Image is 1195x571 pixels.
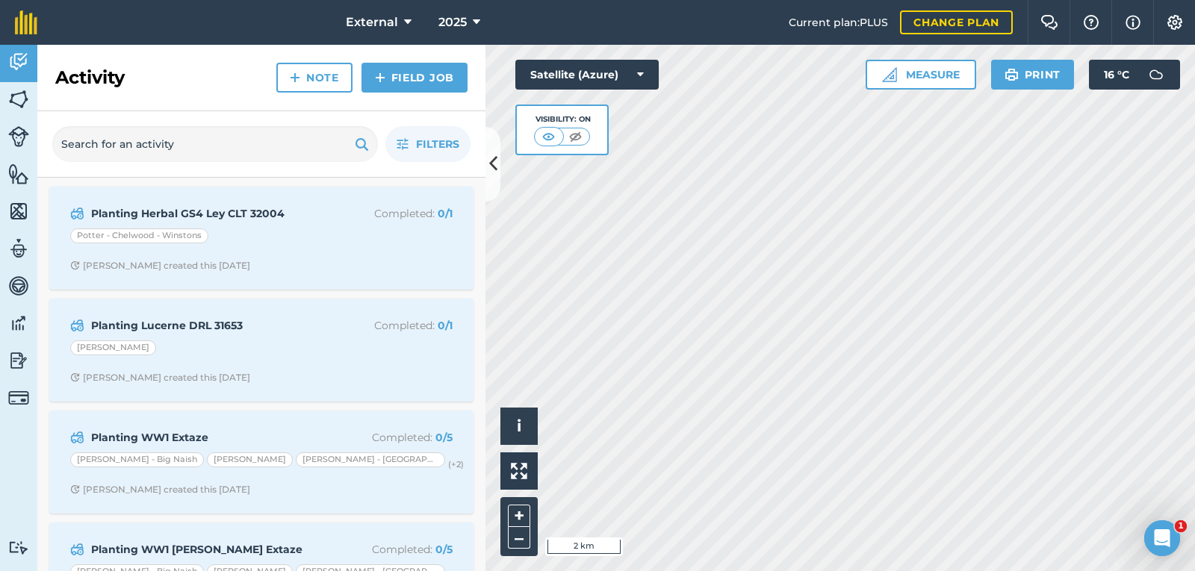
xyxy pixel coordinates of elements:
[438,319,453,332] strong: 0 / 1
[70,205,84,222] img: svg+xml;base64,PD94bWwgdmVyc2lvbj0iMS4wIiBlbmNvZGluZz0idXRmLTgiPz4KPCEtLSBHZW5lcmF0b3I6IEFkb2JlIE...
[8,51,29,73] img: svg+xml;base64,PD94bWwgdmVyc2lvbj0iMS4wIiBlbmNvZGluZz0idXRmLTgiPz4KPCEtLSBHZW5lcmF0b3I6IEFkb2JlIE...
[1175,520,1187,532] span: 1
[789,14,888,31] span: Current plan : PLUS
[438,13,467,31] span: 2025
[70,260,250,272] div: [PERSON_NAME] created this [DATE]
[58,196,465,281] a: Planting Herbal GS4 Ley CLT 32004Completed: 0/1Potter - Chelwood - WinstonsClock with arrow point...
[508,527,530,549] button: –
[70,372,250,384] div: [PERSON_NAME] created this [DATE]
[361,63,468,93] a: Field Job
[566,129,585,144] img: svg+xml;base64,PHN2ZyB4bWxucz0iaHR0cDovL3d3dy53My5vcmcvMjAwMC9zdmciIHdpZHRoPSI1MCIgaGVpZ2h0PSI0MC...
[355,135,369,153] img: svg+xml;base64,PHN2ZyB4bWxucz0iaHR0cDovL3d3dy53My5vcmcvMjAwMC9zdmciIHdpZHRoPSIxOSIgaGVpZ2h0PSIyNC...
[8,200,29,222] img: svg+xml;base64,PHN2ZyB4bWxucz0iaHR0cDovL3d3dy53My5vcmcvMjAwMC9zdmciIHdpZHRoPSI1NiIgaGVpZ2h0PSI2MC...
[517,416,521,435] span: i
[375,69,385,87] img: svg+xml;base64,PHN2ZyB4bWxucz0iaHR0cDovL3d3dy53My5vcmcvMjAwMC9zdmciIHdpZHRoPSIxNCIgaGVpZ2h0PSIyNC...
[15,10,37,34] img: fieldmargin Logo
[70,484,80,494] img: Clock with arrow pointing clockwise
[435,431,453,444] strong: 0 / 5
[70,316,84,334] img: svg+xml;base64,PD94bWwgdmVyc2lvbj0iMS4wIiBlbmNvZGluZz0idXRmLTgiPz4KPCEtLSBHZW5lcmF0b3I6IEFkb2JlIE...
[448,459,464,469] small: (+ 2 )
[346,13,398,31] span: External
[70,372,80,382] img: Clock with arrow pointing clockwise
[334,429,453,446] p: Completed :
[296,452,445,467] div: [PERSON_NAME] - [GEOGRAPHIC_DATA]
[8,126,29,147] img: svg+xml;base64,PD94bWwgdmVyc2lvbj0iMS4wIiBlbmNvZGluZz0idXRmLTgiPz4KPCEtLSBHZW5lcmF0b3I6IEFkb2JlIE...
[70,540,84,558] img: svg+xml;base64,PD94bWwgdmVyc2lvbj0iMS4wIiBlbmNvZGluZz0idXRmLTgiPz4KPCEtLSBHZW5lcmF0b3I6IEFkb2JlIE...
[866,60,976,90] button: Measure
[438,207,453,220] strong: 0 / 1
[900,10,1013,34] a: Change plan
[70,484,250,496] div: [PERSON_NAME] created this [DATE]
[539,129,558,144] img: svg+xml;base64,PHN2ZyB4bWxucz0iaHR0cDovL3d3dy53My5vcmcvMjAwMC9zdmciIHdpZHRoPSI1MCIgaGVpZ2h0PSI0MC...
[515,60,659,90] button: Satellite (Azure)
[91,317,328,334] strong: Planting Lucerne DRL 31653
[991,60,1075,90] button: Print
[1144,520,1180,556] iframe: Intercom live chat
[1089,60,1180,90] button: 16 °C
[334,317,453,334] p: Completed :
[1104,60,1129,90] span: 16 ° C
[290,69,300,87] img: svg+xml;base64,PHN2ZyB4bWxucz0iaHR0cDovL3d3dy53My5vcmcvMjAwMC9zdmciIHdpZHRoPSIxNCIgaGVpZ2h0PSIyNC...
[8,237,29,260] img: svg+xml;base64,PD94bWwgdmVyc2lvbj0iMS4wIiBlbmNvZGluZz0idXRmLTgiPz4KPCEtLSBHZW5lcmF0b3I6IEFkb2JlIE...
[52,126,378,162] input: Search for an activity
[1126,13,1140,31] img: svg+xml;base64,PHN2ZyB4bWxucz0iaHR0cDovL3d3dy53My5vcmcvMjAwMC9zdmciIHdpZHRoPSIxNyIgaGVpZ2h0PSIxNy...
[8,312,29,334] img: svg+xml;base64,PD94bWwgdmVyc2lvbj0iMS4wIiBlbmNvZGluZz0idXRmLTgiPz4KPCEtLSBHZW5lcmF0b3I6IEFkb2JlIE...
[91,429,328,446] strong: Planting WW1 Extaze
[511,463,527,479] img: Four arrows, one pointing top left, one top right, one bottom right and the last bottom left
[207,452,293,467] div: [PERSON_NAME]
[1082,15,1100,30] img: A question mark icon
[416,136,459,152] span: Filters
[385,126,471,162] button: Filters
[70,228,208,243] div: Potter - Chelwood - Winstons
[435,543,453,556] strong: 0 / 5
[1141,60,1171,90] img: svg+xml;base64,PD94bWwgdmVyc2lvbj0iMS4wIiBlbmNvZGluZz0idXRmLTgiPz4KPCEtLSBHZW5lcmF0b3I6IEFkb2JlIE...
[534,113,591,125] div: Visibility: On
[334,541,453,558] p: Completed :
[276,63,353,93] a: Note
[1040,15,1058,30] img: Two speech bubbles overlapping with the left bubble in the forefront
[500,408,538,445] button: i
[58,308,465,393] a: Planting Lucerne DRL 31653Completed: 0/1[PERSON_NAME]Clock with arrow pointing clockwise[PERSON_N...
[508,505,530,527] button: +
[334,205,453,222] p: Completed :
[70,260,80,270] img: Clock with arrow pointing clockwise
[882,67,897,82] img: Ruler icon
[8,163,29,185] img: svg+xml;base64,PHN2ZyB4bWxucz0iaHR0cDovL3d3dy53My5vcmcvMjAwMC9zdmciIHdpZHRoPSI1NiIgaGVpZ2h0PSI2MC...
[58,419,465,505] a: Planting WW1 ExtazeCompleted: 0/5[PERSON_NAME] - Big Naish[PERSON_NAME][PERSON_NAME] - [GEOGRAPHI...
[8,275,29,297] img: svg+xml;base64,PD94bWwgdmVyc2lvbj0iMS4wIiBlbmNvZGluZz0idXRmLTgiPz4KPCEtLSBHZW5lcmF0b3I6IEFkb2JlIE...
[55,66,125,90] h2: Activity
[91,541,328,558] strong: Planting WW1 [PERSON_NAME] Extaze
[8,387,29,408] img: svg+xml;base64,PD94bWwgdmVyc2lvbj0iMS4wIiBlbmNvZGluZz0idXRmLTgiPz4KPCEtLSBHZW5lcmF0b3I6IEFkb2JlIE...
[70,340,156,355] div: [PERSON_NAME]
[1166,15,1184,30] img: A cog icon
[8,88,29,110] img: svg+xml;base64,PHN2ZyB4bWxucz0iaHR0cDovL3d3dy53My5vcmcvMjAwMC9zdmciIHdpZHRoPSI1NiIgaGVpZ2h0PSI2MC...
[70,428,84,446] img: svg+xml;base64,PD94bWwgdmVyc2lvbj0iMS4wIiBlbmNvZGluZz0idXRmLTgiPz4KPCEtLSBHZW5lcmF0b3I6IEFkb2JlIE...
[91,205,328,222] strong: Planting Herbal GS4 Ley CLT 32004
[8,540,29,555] img: svg+xml;base64,PD94bWwgdmVyc2lvbj0iMS4wIiBlbmNvZGluZz0idXRmLTgiPz4KPCEtLSBHZW5lcmF0b3I6IEFkb2JlIE...
[70,452,204,467] div: [PERSON_NAME] - Big Naish
[1005,66,1019,84] img: svg+xml;base64,PHN2ZyB4bWxucz0iaHR0cDovL3d3dy53My5vcmcvMjAwMC9zdmciIHdpZHRoPSIxOSIgaGVpZ2h0PSIyNC...
[8,349,29,372] img: svg+xml;base64,PD94bWwgdmVyc2lvbj0iMS4wIiBlbmNvZGluZz0idXRmLTgiPz4KPCEtLSBHZW5lcmF0b3I6IEFkb2JlIE...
